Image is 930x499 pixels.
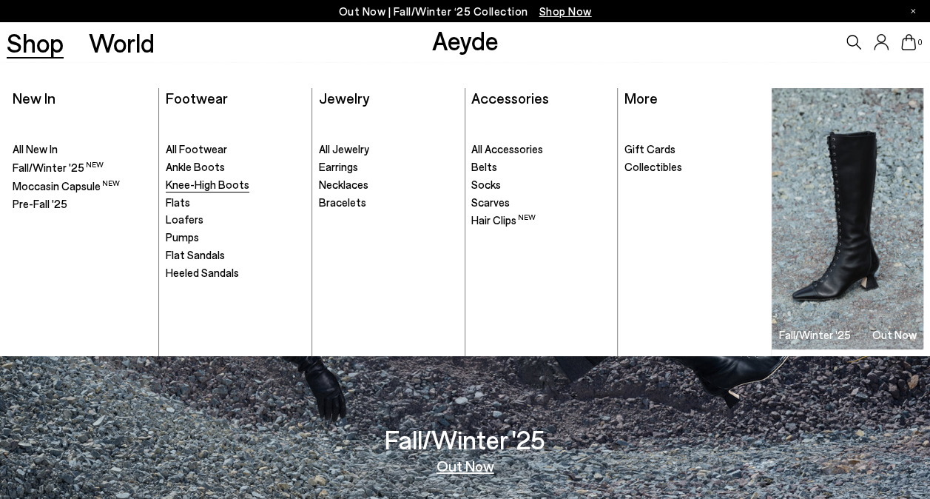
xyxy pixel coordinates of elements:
a: Shop [7,30,64,56]
a: New In [13,89,55,107]
a: Collectibles [624,160,764,175]
span: Earrings [319,160,358,173]
span: Collectibles [624,160,682,173]
h3: Fall/Winter '25 [778,329,850,341]
span: Fall/Winter '25 [13,161,104,174]
span: Knee-High Boots [166,178,249,191]
a: All New In [13,142,152,157]
a: Gift Cards [624,142,764,157]
a: Scarves [471,195,610,210]
a: Fall/Winter '25 Out Now [772,88,924,349]
a: Ankle Boots [166,160,305,175]
span: 0 [916,38,923,47]
a: All Accessories [471,142,610,157]
a: Aeyde [432,24,499,56]
a: Moccasin Capsule [13,178,152,194]
span: Flat Sandals [166,248,225,261]
span: Necklaces [319,178,368,191]
h3: Fall/Winter '25 [385,426,545,452]
a: Jewelry [319,89,369,107]
span: Scarves [471,195,510,209]
span: All Jewelry [319,142,369,155]
span: Hair Clips [471,213,536,227]
a: Knee-High Boots [166,178,305,192]
span: Socks [471,178,501,191]
a: All Jewelry [319,142,458,157]
span: Heeled Sandals [166,266,239,279]
span: All Footwear [166,142,227,155]
span: All Accessories [471,142,543,155]
a: Heeled Sandals [166,266,305,281]
a: More [624,89,658,107]
a: Belts [471,160,610,175]
a: Flats [166,195,305,210]
span: Pumps [166,230,199,244]
a: 0 [901,34,916,50]
a: Flat Sandals [166,248,305,263]
span: Pre-Fall '25 [13,197,67,210]
a: Pumps [166,230,305,245]
a: Accessories [471,89,549,107]
span: Bracelets [319,195,366,209]
a: Hair Clips [471,212,610,228]
img: Group_1295_900x.jpg [772,88,924,349]
span: Flats [166,195,190,209]
span: Loafers [166,212,203,226]
span: Belts [471,160,497,173]
a: All Footwear [166,142,305,157]
a: Loafers [166,212,305,227]
span: Gift Cards [624,142,675,155]
a: Footwear [166,89,228,107]
a: Out Now [437,458,494,473]
a: Earrings [319,160,458,175]
span: Moccasin Capsule [13,179,120,192]
a: Necklaces [319,178,458,192]
a: Pre-Fall '25 [13,197,152,212]
p: Out Now | Fall/Winter ‘25 Collection [339,2,592,21]
a: Bracelets [319,195,458,210]
span: All New In [13,142,58,155]
span: Ankle Boots [166,160,225,173]
a: Fall/Winter '25 [13,160,152,175]
span: Navigate to /collections/new-in [539,4,592,18]
a: World [89,30,155,56]
h3: Out Now [872,329,917,341]
a: Socks [471,178,610,192]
